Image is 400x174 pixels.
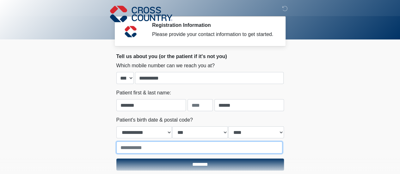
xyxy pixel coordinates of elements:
[121,22,140,41] img: Agent Avatar
[116,62,215,69] label: Which mobile number can we reach you at?
[152,31,274,38] div: Please provide your contact information to get started.
[116,89,171,97] label: Patient first & last name:
[116,116,193,124] label: Patient's birth date & postal code?
[116,53,284,59] h2: Tell us about you (or the patient if it's not you)
[110,5,173,23] img: Cross Country Logo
